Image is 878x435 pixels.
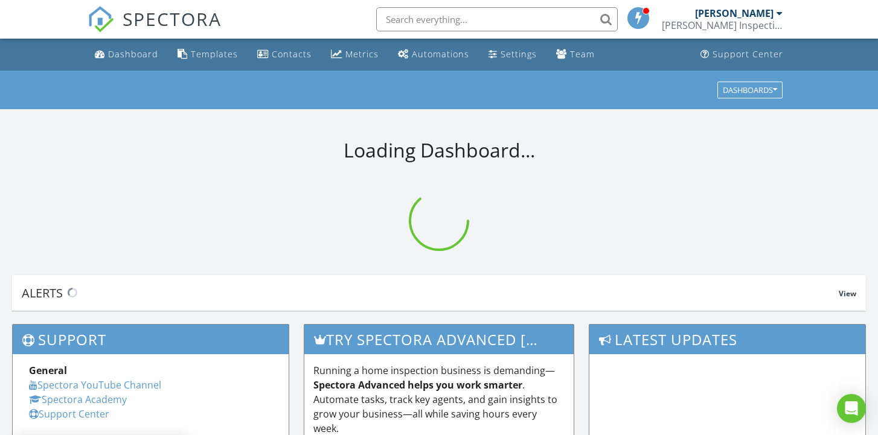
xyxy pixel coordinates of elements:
[412,48,469,60] div: Automations
[326,43,383,66] a: Metrics
[123,6,222,31] span: SPECTORA
[108,48,158,60] div: Dashboard
[839,288,856,299] span: View
[484,43,542,66] a: Settings
[589,325,865,354] h3: Latest Updates
[304,325,573,354] h3: Try spectora advanced [DATE]
[837,394,866,423] div: Open Intercom Messenger
[13,325,289,354] h3: Support
[90,43,163,66] a: Dashboard
[717,81,783,98] button: Dashboards
[29,378,161,392] a: Spectora YouTube Channel
[696,43,788,66] a: Support Center
[29,407,109,421] a: Support Center
[22,285,839,301] div: Alerts
[173,43,243,66] a: Templates
[723,86,777,94] div: Dashboards
[393,43,474,66] a: Automations (Basic)
[376,7,618,31] input: Search everything...
[662,19,783,31] div: Crawford Inspection Services
[29,364,67,377] strong: General
[29,393,127,406] a: Spectora Academy
[272,48,312,60] div: Contacts
[551,43,600,66] a: Team
[88,6,114,33] img: The Best Home Inspection Software - Spectora
[191,48,238,60] div: Templates
[695,7,774,19] div: [PERSON_NAME]
[313,378,522,392] strong: Spectora Advanced helps you work smarter
[345,48,379,60] div: Metrics
[570,48,595,60] div: Team
[501,48,537,60] div: Settings
[713,48,783,60] div: Support Center
[252,43,316,66] a: Contacts
[88,16,222,42] a: SPECTORA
